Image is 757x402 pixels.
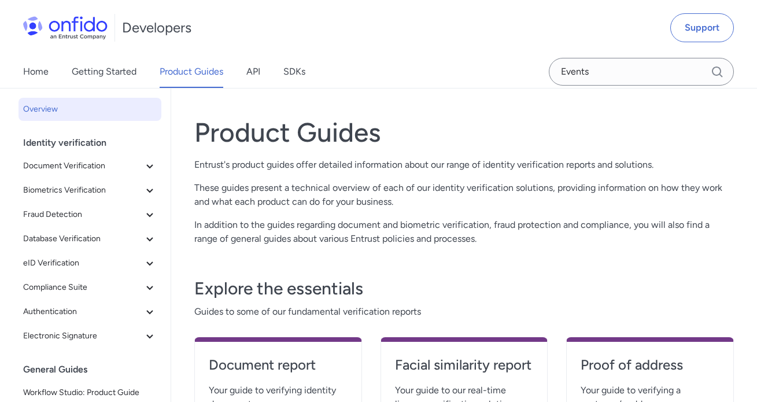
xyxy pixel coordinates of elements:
h3: Explore the essentials [194,277,734,300]
a: Product Guides [160,56,223,88]
button: Fraud Detection [19,203,161,226]
a: Getting Started [72,56,136,88]
a: Support [670,13,734,42]
a: SDKs [283,56,305,88]
p: These guides present a technical overview of each of our identity verification solutions, providi... [194,181,734,209]
a: Document report [209,356,348,383]
p: In addition to the guides regarding document and biometric verification, fraud protection and com... [194,218,734,246]
span: eID Verification [23,256,143,270]
span: Electronic Signature [23,329,143,343]
button: Compliance Suite [19,276,161,299]
h4: Facial similarity report [395,356,534,374]
h1: Product Guides [194,116,734,149]
span: Overview [23,102,157,116]
a: Facial similarity report [395,356,534,383]
button: Authentication [19,300,161,323]
h1: Developers [122,19,191,37]
a: API [246,56,260,88]
span: Document Verification [23,159,143,173]
span: Database Verification [23,232,143,246]
span: Compliance Suite [23,281,143,294]
button: Document Verification [19,154,161,178]
a: Overview [19,98,161,121]
img: Onfido Logo [23,16,108,39]
span: Biometrics Verification [23,183,143,197]
span: Authentication [23,305,143,319]
h4: Proof of address [581,356,719,374]
button: Database Verification [19,227,161,250]
input: Onfido search input field [549,58,734,86]
span: Fraud Detection [23,208,143,222]
div: Identity verification [23,131,166,154]
p: Entrust's product guides offer detailed information about our range of identity verification repo... [194,158,734,172]
button: Biometrics Verification [19,179,161,202]
h4: Document report [209,356,348,374]
span: Workflow Studio: Product Guide [23,386,157,400]
a: Home [23,56,49,88]
button: eID Verification [19,252,161,275]
a: Proof of address [581,356,719,383]
span: Guides to some of our fundamental verification reports [194,305,734,319]
div: General Guides [23,358,166,381]
button: Electronic Signature [19,324,161,348]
